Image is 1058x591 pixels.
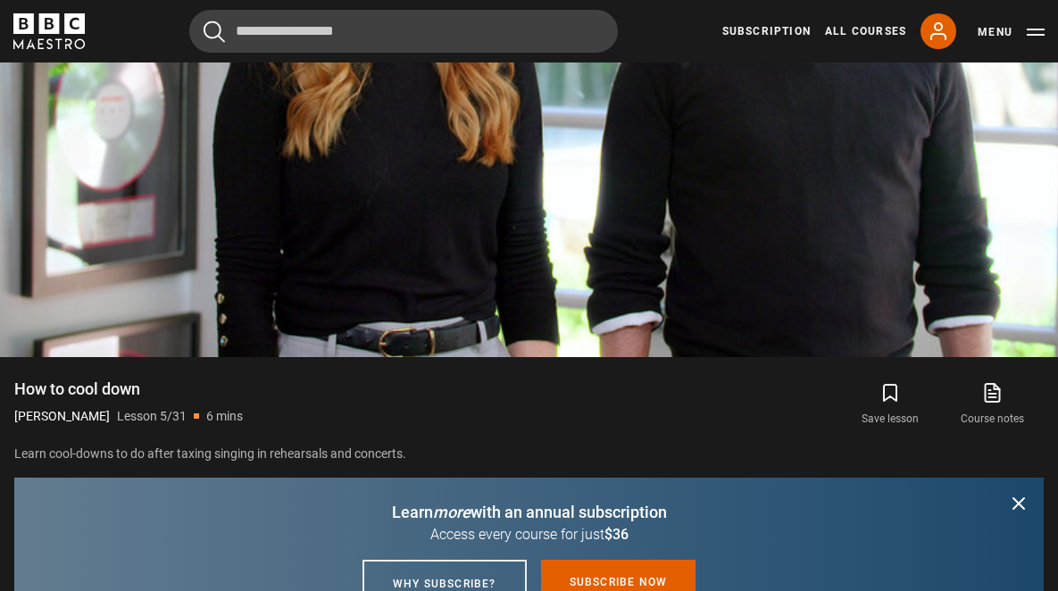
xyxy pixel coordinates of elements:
button: Toggle navigation [978,23,1045,41]
p: Access every course for just [36,524,1022,545]
h1: How to cool down [14,379,243,400]
p: Lesson 5/31 [117,407,187,426]
a: All Courses [825,23,906,39]
span: $36 [604,526,629,543]
a: Subscription [722,23,811,39]
input: Search [189,10,618,53]
a: Course notes [942,379,1044,430]
i: more [433,503,471,521]
button: Save lesson [839,379,941,430]
p: Learn cool-downs to do after taxing singing in rehearsals and concerts. [14,445,1044,463]
svg: BBC Maestro [13,13,85,49]
p: [PERSON_NAME] [14,407,110,426]
p: Learn with an annual subscription [36,500,1022,524]
p: 6 mins [206,407,243,426]
button: Submit the search query [204,21,225,43]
